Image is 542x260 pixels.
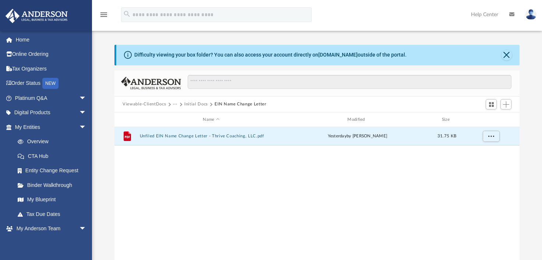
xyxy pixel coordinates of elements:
[123,10,131,18] i: search
[3,9,70,23] img: Anderson Advisors Platinum Portal
[139,116,283,123] div: Name
[10,207,98,221] a: Tax Due Dates
[123,101,166,108] button: Viewable-ClientDocs
[5,76,98,91] a: Order StatusNEW
[140,134,283,139] button: Unfiled EIN Name Change Letter - Thrive Coaching, LLC.pdf
[134,51,407,59] div: Difficulty viewing your box folder? You can also access your account directly on outside of the p...
[483,131,500,142] button: More options
[215,101,266,108] button: EIN Name Change Letter
[188,75,511,89] input: Search files and folders
[5,47,98,62] a: Online Ordering
[286,133,429,140] div: by [PERSON_NAME]
[286,116,429,123] div: Modified
[525,9,536,20] img: User Pic
[79,221,94,236] span: arrow_drop_down
[118,116,136,123] div: id
[5,120,98,134] a: My Entitiesarrow_drop_down
[99,10,108,19] i: menu
[79,120,94,135] span: arrow_drop_down
[465,116,516,123] div: id
[79,91,94,106] span: arrow_drop_down
[5,61,98,76] a: Tax Organizers
[10,134,98,149] a: Overview
[5,221,94,236] a: My Anderson Teamarrow_drop_down
[10,163,98,178] a: Entity Change Request
[328,134,347,138] span: yesterday
[502,50,512,60] button: Close
[42,78,59,89] div: NEW
[318,52,358,58] a: [DOMAIN_NAME]
[486,99,497,109] button: Switch to Grid View
[432,116,462,123] div: Size
[10,178,98,192] a: Binder Walkthrough
[79,105,94,120] span: arrow_drop_down
[173,101,178,108] button: ···
[5,32,98,47] a: Home
[10,192,94,207] a: My Blueprint
[184,101,208,108] button: Initial Docs
[10,149,98,163] a: CTA Hub
[5,105,98,120] a: Digital Productsarrow_drop_down
[500,99,511,109] button: Add
[5,91,98,105] a: Platinum Q&Aarrow_drop_down
[438,134,456,138] span: 31.75 KB
[99,14,108,19] a: menu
